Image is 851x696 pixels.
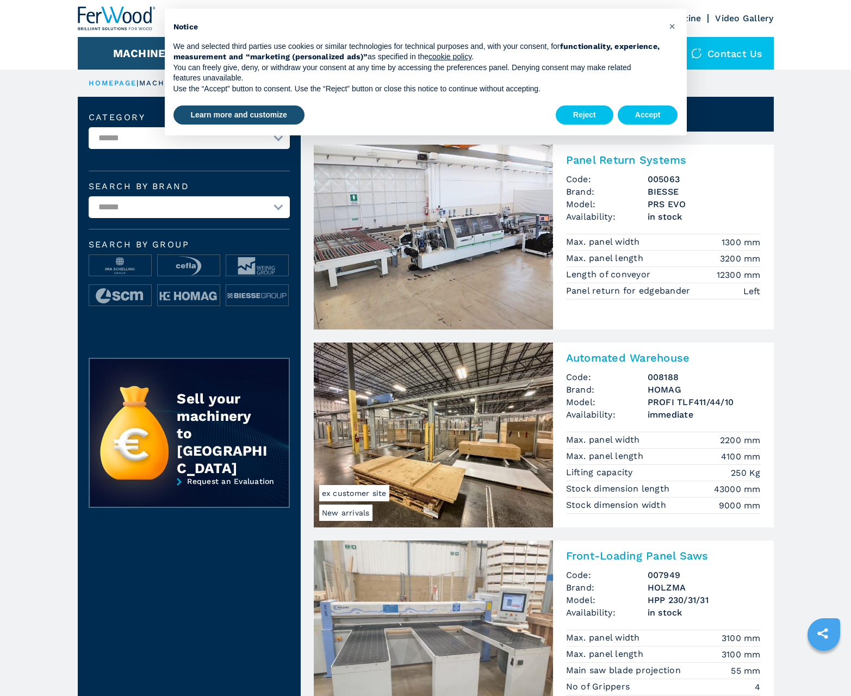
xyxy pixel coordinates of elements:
[566,467,636,478] p: Lifting capacity
[78,7,156,30] img: Ferwood
[226,255,288,277] img: image
[566,681,633,693] p: No of Grippers
[691,48,702,59] img: Contact us
[566,383,648,396] span: Brand:
[89,79,137,87] a: HOMEPAGE
[566,648,647,660] p: Max. panel length
[648,606,761,619] span: in stock
[314,343,553,527] img: Automated Warehouse HOMAG PROFI TLF411/44/10
[566,252,647,264] p: Max. panel length
[158,285,220,307] img: image
[648,173,761,185] h3: 005063
[566,396,648,408] span: Model:
[314,343,774,527] a: Automated Warehouse HOMAG PROFI TLF411/44/10New arrivalsex customer siteAutomated WarehouseCode:0...
[226,285,288,307] img: image
[809,620,836,647] a: sharethis
[566,269,654,281] p: Length of conveyor
[566,408,648,421] span: Availability:
[566,569,648,581] span: Code:
[648,210,761,223] span: in stock
[722,648,761,661] em: 3100 mm
[731,664,760,677] em: 55 mm
[566,450,647,462] p: Max. panel length
[755,681,760,693] em: 4
[319,505,372,521] span: New arrivals
[566,173,648,185] span: Code:
[648,396,761,408] h3: PROFI TLF411/44/10
[314,145,774,330] a: Panel Return Systems BIESSE PRS EVOPanel Return SystemsCode:005063Brand:BIESSEModel:PRS EVOAvaila...
[314,145,553,330] img: Panel Return Systems BIESSE PRS EVO
[89,113,290,122] label: Category
[566,185,648,198] span: Brand:
[566,285,693,297] p: Panel return for edgebander
[566,351,761,364] h2: Automated Warehouse
[648,383,761,396] h3: HOMAG
[648,185,761,198] h3: BIESSE
[731,467,761,479] em: 250 Kg
[664,17,681,35] button: Close this notice
[566,198,648,210] span: Model:
[648,581,761,594] h3: HOLZMA
[89,240,290,249] span: Search by group
[618,105,678,125] button: Accept
[743,285,761,297] em: Left
[566,483,673,495] p: Stock dimension length
[173,105,305,125] button: Learn more and customize
[173,84,661,95] p: Use the “Accept” button to consent. Use the “Reject” button or close this notice to continue with...
[648,594,761,606] h3: HPP 230/31/31
[428,52,471,61] a: cookie policy
[680,37,774,70] div: Contact us
[89,255,151,277] img: image
[89,285,151,307] img: image
[173,42,660,61] strong: functionality, experience, measurement and “marketing (personalized ads)”
[566,210,648,223] span: Availability:
[566,581,648,594] span: Brand:
[566,606,648,619] span: Availability:
[173,41,661,63] p: We and selected third parties use cookies or similar technologies for technical purposes and, wit...
[805,647,843,688] iframe: Chat
[566,499,669,511] p: Stock dimension width
[722,236,761,248] em: 1300 mm
[648,371,761,383] h3: 008188
[177,390,267,477] div: Sell your machinery to [GEOGRAPHIC_DATA]
[566,434,643,446] p: Max. panel width
[648,408,761,421] span: immediate
[566,153,761,166] h2: Panel Return Systems
[566,236,643,248] p: Max. panel width
[648,198,761,210] h3: PRS EVO
[319,485,389,501] span: ex customer site
[173,22,661,33] h2: Notice
[715,13,773,23] a: Video Gallery
[566,371,648,383] span: Code:
[720,434,761,446] em: 2200 mm
[566,594,648,606] span: Model:
[566,549,761,562] h2: Front-Loading Panel Saws
[566,664,684,676] p: Main saw blade projection
[158,255,220,277] img: image
[714,483,761,495] em: 43000 mm
[719,499,761,512] em: 9000 mm
[717,269,761,281] em: 12300 mm
[669,20,675,33] span: ×
[136,79,139,87] span: |
[113,47,173,60] button: Machines
[722,632,761,644] em: 3100 mm
[721,450,761,463] em: 4100 mm
[566,632,643,644] p: Max. panel width
[173,63,661,84] p: You can freely give, deny, or withdraw your consent at any time by accessing the preferences pane...
[648,569,761,581] h3: 007949
[139,78,186,88] p: machines
[720,252,761,265] em: 3200 mm
[89,182,290,191] label: Search by brand
[89,477,290,516] a: Request an Evaluation
[556,105,613,125] button: Reject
